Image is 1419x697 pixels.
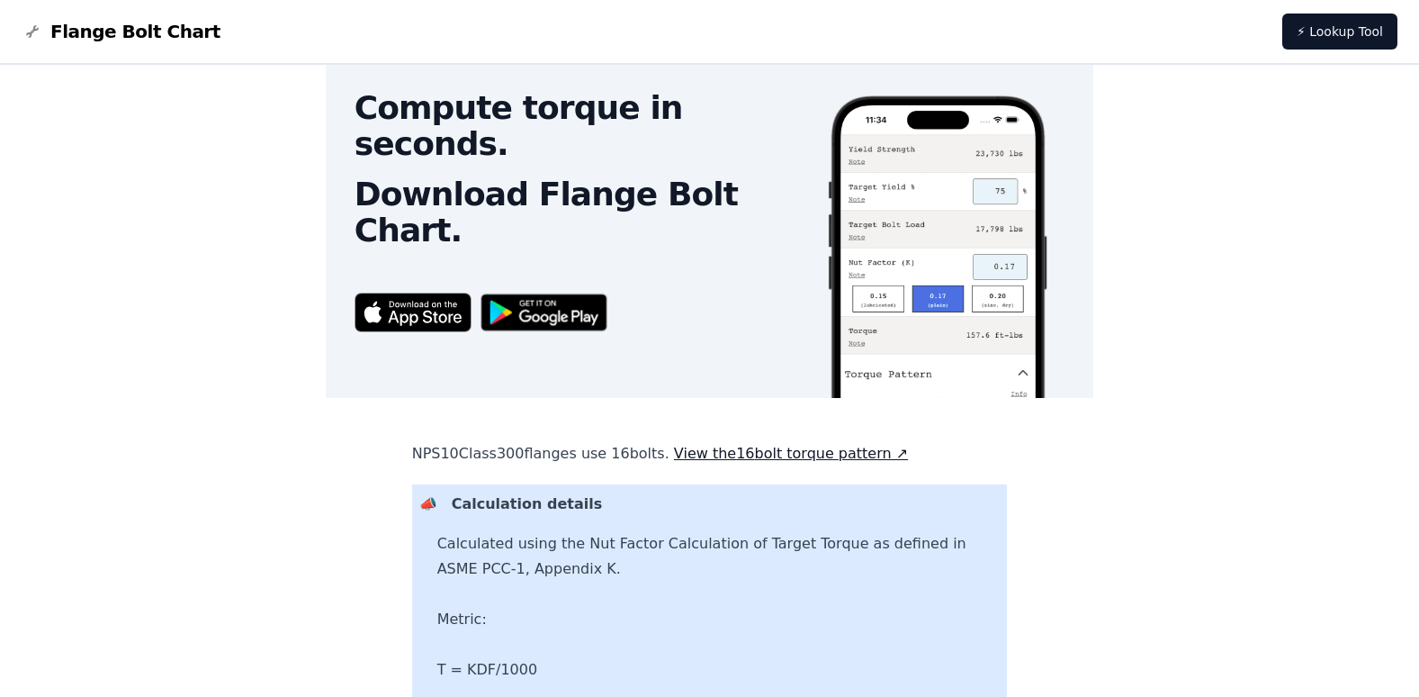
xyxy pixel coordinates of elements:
img: Flange Bolt Chart Logo [22,21,43,42]
p: NPS 10 Class 300 flanges use 16 bolts. [412,441,1008,466]
a: ⚡ Lookup Tool [1282,14,1397,50]
b: Calculation details [452,495,603,512]
a: Flange Bolt Chart LogoFlange Bolt Chart [22,19,220,44]
img: Screenshot of the Flange Bolt Chart app showing a torque calculation. [826,95,1050,538]
span: Flange Bolt Chart [50,19,220,44]
img: App Store badge for the Flange Bolt Chart app [355,293,472,331]
h2: Compute torque in seconds. [355,90,797,162]
img: Get it on Google Play [472,285,617,341]
a: View the16bolt torque pattern ↗ [674,445,908,462]
h2: Download Flange Bolt Chart. [355,177,797,249]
